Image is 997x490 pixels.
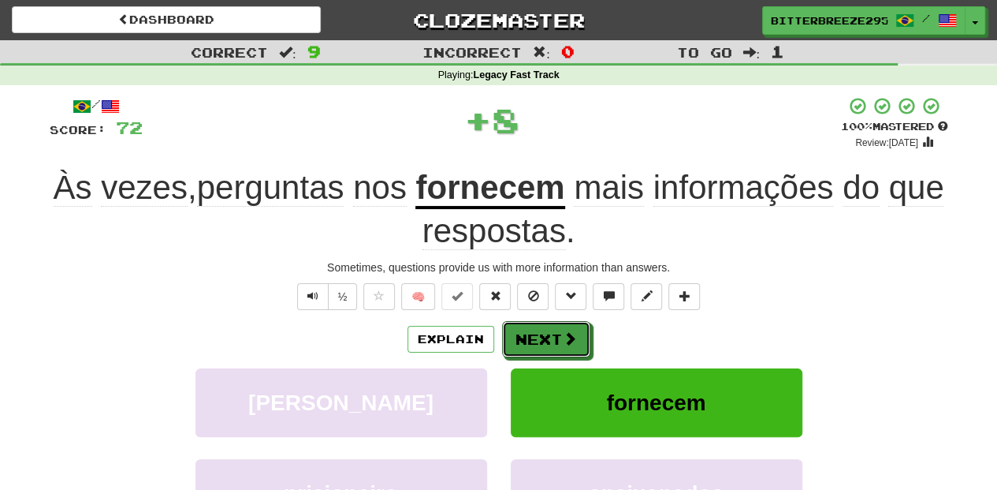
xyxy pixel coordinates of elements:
[422,212,566,250] span: respostas
[297,283,329,310] button: Play sentence audio (ctl+space)
[407,326,494,353] button: Explain
[116,118,143,137] span: 72
[473,69,559,80] strong: Legacy Fast Track
[922,13,930,24] span: /
[353,169,407,207] span: nos
[841,120,872,133] span: 100 %
[676,44,731,60] span: To go
[50,260,948,275] div: Sometimes, questions provide us with more information than answers.
[422,44,522,60] span: Incorrect
[762,6,965,35] a: BitterBreeze2956 /
[50,96,143,116] div: /
[307,42,321,61] span: 9
[248,391,433,415] span: [PERSON_NAME]
[50,123,106,137] span: Score:
[294,283,358,310] div: Text-to-speech controls
[855,137,918,148] small: Review: [DATE]
[771,42,784,61] span: 1
[668,283,700,310] button: Add to collection (alt+a)
[606,391,705,415] span: fornecem
[479,283,511,310] button: Reset to 0% Mastered (alt+r)
[464,96,492,144] span: +
[54,169,416,207] span: ,
[363,283,395,310] button: Favorite sentence (alt+f)
[561,42,575,61] span: 0
[12,6,321,33] a: Dashboard
[888,169,943,207] span: que
[197,169,344,207] span: perguntas
[593,283,624,310] button: Discuss sentence (alt+u)
[841,120,948,134] div: Mastered
[54,169,92,207] span: Às
[415,169,564,209] u: fornecem
[195,368,487,437] button: [PERSON_NAME]
[492,100,519,140] span: 8
[328,283,358,310] button: ½
[422,169,944,250] span: .
[279,46,296,59] span: :
[502,321,590,357] button: Next
[555,283,586,310] button: Grammar (alt+g)
[631,283,662,310] button: Edit sentence (alt+d)
[517,283,549,310] button: Ignore sentence (alt+i)
[101,169,188,207] span: vezes
[574,169,644,207] span: mais
[533,46,550,59] span: :
[843,169,880,207] span: do
[742,46,760,59] span: :
[771,13,887,28] span: BitterBreeze2956
[191,44,268,60] span: Correct
[344,6,653,34] a: Clozemaster
[653,169,834,207] span: informações
[441,283,473,310] button: Set this sentence to 100% Mastered (alt+m)
[401,283,435,310] button: 🧠
[511,368,802,437] button: fornecem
